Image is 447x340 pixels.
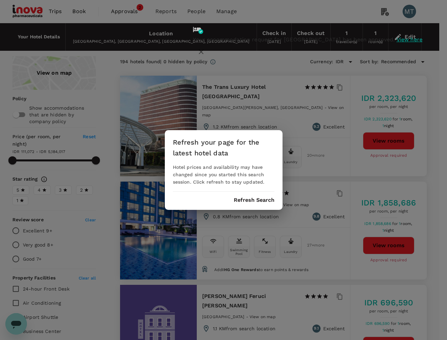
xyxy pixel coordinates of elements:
[397,36,422,43] span: View here
[193,27,203,34] img: hotel-approved
[173,138,260,157] b: Refresh your page for the latest hotel data
[234,197,274,203] button: Refresh Search
[193,36,395,43] span: Your accommodation request for [GEOGRAPHIC_DATA] has been approved.
[173,164,274,186] div: Hotel prices and availability may have changed since you started this search session. Click refre...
